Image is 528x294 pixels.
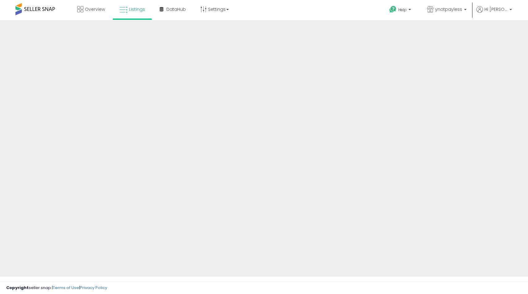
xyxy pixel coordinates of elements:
[129,6,145,12] span: Listings
[389,6,397,13] i: Get Help
[484,6,508,12] span: Hi [PERSON_NAME]
[435,6,462,12] span: ynotpayless
[398,7,407,12] span: Help
[85,6,105,12] span: Overview
[384,1,417,20] a: Help
[476,6,512,20] a: Hi [PERSON_NAME]
[166,6,186,12] span: DataHub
